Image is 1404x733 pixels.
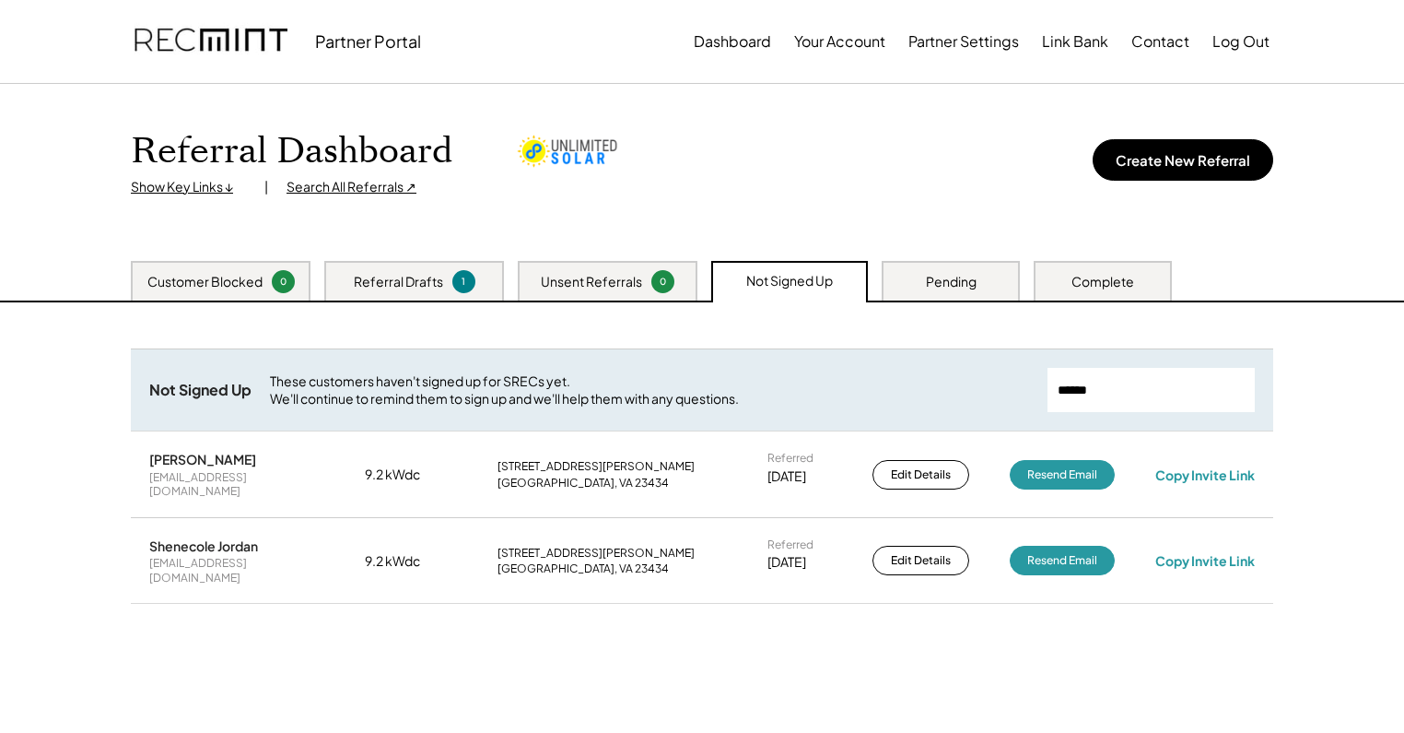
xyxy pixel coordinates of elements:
div: Not Signed Up [149,381,252,400]
div: [GEOGRAPHIC_DATA], VA 23434 [497,562,669,576]
img: unlimited-solar.png [517,135,618,168]
button: Resend Email [1010,546,1115,575]
div: Copy Invite Link [1155,552,1255,569]
div: [DATE] [767,553,806,572]
button: Resend Email [1010,460,1115,490]
div: Search All Referrals ↗ [287,178,416,196]
button: Your Account [794,23,885,60]
img: recmint-logotype%403x.png [135,10,287,73]
button: Contact [1131,23,1189,60]
div: Unsent Referrals [541,273,642,291]
div: Pending [926,273,977,291]
div: [PERSON_NAME] [149,451,256,467]
div: Customer Blocked [147,273,263,291]
button: Log Out [1212,23,1269,60]
div: Complete [1071,273,1134,291]
div: [EMAIL_ADDRESS][DOMAIN_NAME] [149,556,324,585]
button: Create New Referral [1093,139,1273,181]
button: Edit Details [872,546,969,575]
button: Partner Settings [908,23,1019,60]
div: [GEOGRAPHIC_DATA], VA 23434 [497,476,669,491]
div: 9.2 kWdc [365,552,457,571]
div: 9.2 kWdc [365,466,457,484]
div: [EMAIL_ADDRESS][DOMAIN_NAME] [149,470,324,499]
button: Edit Details [872,460,969,490]
div: Referral Drafts [354,273,443,291]
div: Copy Invite Link [1155,467,1255,483]
div: Partner Portal [315,30,421,52]
div: [STREET_ADDRESS][PERSON_NAME] [497,459,695,474]
div: These customers haven't signed up for SRECs yet. We'll continue to remind them to sign up and we'... [270,372,1029,408]
div: 0 [654,275,672,289]
button: Link Bank [1042,23,1108,60]
div: Referred [767,538,813,552]
div: 1 [455,275,473,289]
div: 0 [275,275,292,289]
div: Not Signed Up [746,272,833,290]
div: [DATE] [767,467,806,486]
div: Shenecole Jordan [149,538,258,554]
button: Dashboard [694,23,771,60]
div: Referred [767,451,813,466]
div: [STREET_ADDRESS][PERSON_NAME] [497,546,695,561]
div: | [264,178,268,196]
div: Show Key Links ↓ [131,178,246,196]
h1: Referral Dashboard [131,130,452,173]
